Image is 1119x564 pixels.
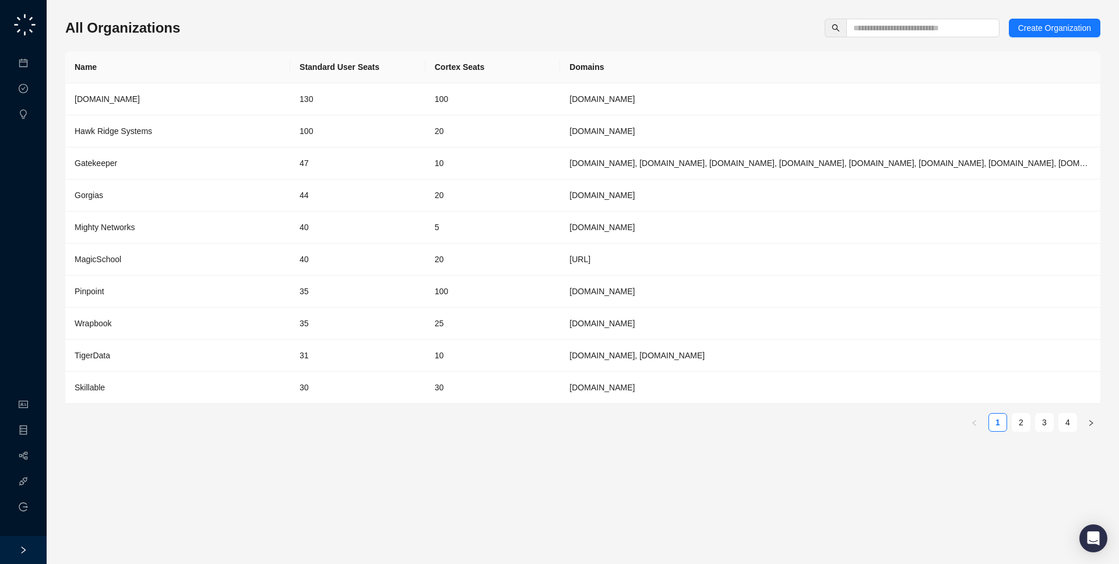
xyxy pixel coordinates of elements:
th: Domains [560,51,1100,83]
td: gorgias.com [560,179,1100,211]
td: 20 [425,115,561,147]
li: 3 [1035,413,1054,432]
span: logout [19,502,28,512]
span: Skillable [75,383,105,392]
td: mightynetworks.com [560,211,1100,244]
td: 130 [290,83,425,115]
th: Standard User Seats [290,51,425,83]
button: right [1082,413,1100,432]
td: 20 [425,179,561,211]
td: 40 [290,244,425,276]
td: 35 [290,308,425,340]
td: 35 [290,276,425,308]
td: magicschool.ai [560,244,1100,276]
a: 2 [1012,414,1030,431]
span: right [1088,420,1095,426]
span: Create Organization [1018,22,1091,34]
li: Previous Page [965,413,984,432]
td: 10 [425,147,561,179]
td: 44 [290,179,425,211]
td: 20 [425,244,561,276]
td: hawkridgesys.com [560,115,1100,147]
li: 4 [1058,413,1077,432]
td: 10 [425,340,561,372]
td: skillable.com [560,372,1100,404]
th: Cortex Seats [425,51,561,83]
td: gatekeeperhq.com, gatekeeperhq.io, gatekeeper.io, gatekeepervclm.com, gatekeeperhq.co, trygatekee... [560,147,1100,179]
td: synthesia.io [560,83,1100,115]
li: 2 [1012,413,1030,432]
span: search [832,24,840,32]
td: timescale.com, tigerdata.com [560,340,1100,372]
span: MagicSchool [75,255,121,264]
span: TigerData [75,351,110,360]
td: 25 [425,308,561,340]
a: 4 [1059,414,1076,431]
span: left [971,420,978,426]
td: 47 [290,147,425,179]
td: 100 [290,115,425,147]
span: [DOMAIN_NAME] [75,94,140,104]
a: 3 [1036,414,1053,431]
span: Wrapbook [75,319,112,328]
th: Name [65,51,290,83]
td: 100 [425,83,561,115]
span: Gorgias [75,191,103,200]
a: 1 [989,414,1007,431]
li: Next Page [1082,413,1100,432]
span: Pinpoint [75,287,104,296]
td: 31 [290,340,425,372]
button: Create Organization [1009,19,1100,37]
span: Mighty Networks [75,223,135,232]
td: 5 [425,211,561,244]
td: 40 [290,211,425,244]
h3: All Organizations [65,19,180,37]
td: 100 [425,276,561,308]
div: Open Intercom Messenger [1079,524,1107,552]
li: 1 [988,413,1007,432]
span: Hawk Ridge Systems [75,126,152,136]
td: wrapbook.com [560,308,1100,340]
span: right [19,546,27,554]
td: pinpointhq.com [560,276,1100,308]
span: Gatekeeper [75,158,117,168]
td: 30 [290,372,425,404]
td: 30 [425,372,561,404]
button: left [965,413,984,432]
img: logo-small-C4UdH2pc.png [12,12,38,38]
